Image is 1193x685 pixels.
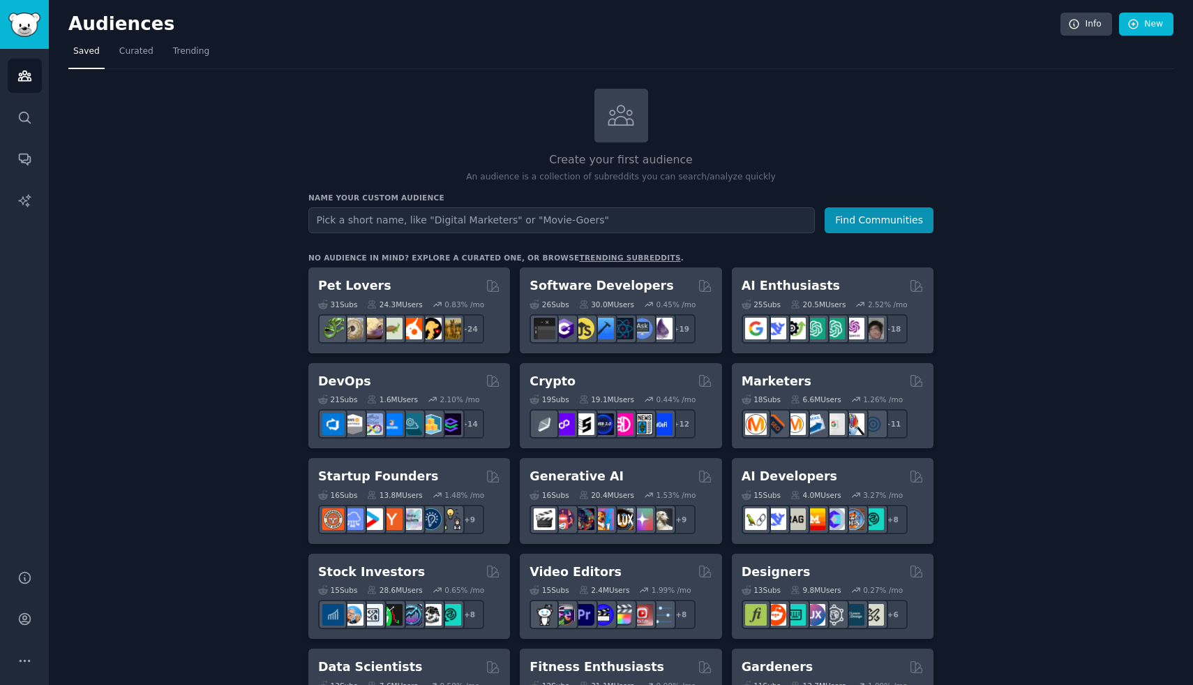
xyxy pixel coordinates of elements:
img: platformengineering [400,413,422,435]
div: 0.65 % /mo [444,585,484,595]
img: bigseo [765,413,786,435]
img: AIDevelopersSociety [862,508,884,530]
img: cockatiel [400,318,422,339]
div: 2.10 % /mo [440,395,480,404]
img: chatgpt_promptDesign [804,318,825,339]
img: premiere [573,604,594,626]
div: + 8 [666,600,696,629]
img: csharp [553,318,575,339]
a: Saved [68,40,105,69]
img: learndesign [843,604,864,626]
img: DeepSeek [765,508,786,530]
div: 1.99 % /mo [652,585,691,595]
div: 4.0M Users [790,490,841,500]
h2: Create your first audience [308,152,933,169]
img: learnjavascript [573,318,594,339]
div: 1.53 % /mo [656,490,696,500]
img: ethfinance [534,413,555,435]
img: typography [745,604,767,626]
div: 19.1M Users [579,395,634,404]
a: Trending [168,40,214,69]
div: + 12 [666,409,696,439]
div: 13 Sub s [742,585,781,595]
img: elixir [651,318,673,339]
img: SaaS [342,508,363,530]
div: 0.45 % /mo [656,300,696,309]
div: + 24 [455,314,484,344]
img: iOSProgramming [592,318,614,339]
h2: Gardeners [742,658,813,676]
img: UI_Design [784,604,806,626]
img: llmops [843,508,864,530]
div: 15 Sub s [742,490,781,500]
div: + 11 [878,409,908,439]
div: 26 Sub s [530,300,569,309]
div: 19 Sub s [530,395,569,404]
img: EntrepreneurRideAlong [322,508,344,530]
img: azuredevops [322,413,344,435]
img: MarketingResearch [843,413,864,435]
div: 24.3M Users [367,300,422,309]
div: 0.83 % /mo [444,300,484,309]
h2: Designers [742,564,811,581]
div: 1.26 % /mo [863,395,903,404]
img: defi_ [651,413,673,435]
h2: Generative AI [530,468,624,485]
img: ycombinator [381,508,403,530]
img: herpetology [322,318,344,339]
img: GoogleGeminiAI [745,318,767,339]
h2: DevOps [318,373,371,390]
img: chatgpt_prompts_ [823,318,845,339]
img: leopardgeckos [361,318,383,339]
div: 2.4M Users [579,585,630,595]
div: + 9 [455,505,484,534]
img: AWS_Certified_Experts [342,413,363,435]
img: googleads [823,413,845,435]
h2: Stock Investors [318,564,425,581]
div: 21 Sub s [318,395,357,404]
img: ValueInvesting [342,604,363,626]
img: reactnative [612,318,633,339]
img: dividends [322,604,344,626]
img: editors [553,604,575,626]
img: postproduction [651,604,673,626]
img: userexperience [823,604,845,626]
img: ArtificalIntelligence [862,318,884,339]
h2: Fitness Enthusiasts [530,658,664,676]
div: + 18 [878,314,908,344]
h2: Audiences [68,13,1060,36]
img: DeepSeek [765,318,786,339]
span: Trending [173,45,209,58]
h2: Data Scientists [318,658,422,676]
h2: Startup Founders [318,468,438,485]
img: PetAdvice [420,318,442,339]
img: CryptoNews [631,413,653,435]
img: MistralAI [804,508,825,530]
img: FluxAI [612,508,633,530]
img: UXDesign [804,604,825,626]
h2: AI Enthusiasts [742,277,840,295]
img: sdforall [592,508,614,530]
img: indiehackers [400,508,422,530]
img: content_marketing [745,413,767,435]
div: + 9 [666,505,696,534]
div: + 8 [878,505,908,534]
div: 2.52 % /mo [868,300,908,309]
div: 31 Sub s [318,300,357,309]
img: VideoEditors [592,604,614,626]
div: 20.4M Users [579,490,634,500]
h2: Crypto [530,373,576,390]
img: AItoolsCatalog [784,318,806,339]
img: Emailmarketing [804,413,825,435]
h2: Software Developers [530,277,673,295]
img: AskComputerScience [631,318,653,339]
img: defiblockchain [612,413,633,435]
img: Forex [361,604,383,626]
div: 0.27 % /mo [863,585,903,595]
img: LangChain [745,508,767,530]
h3: Name your custom audience [308,193,933,202]
img: swingtrading [420,604,442,626]
img: finalcutpro [612,604,633,626]
div: + 19 [666,314,696,344]
img: ballpython [342,318,363,339]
